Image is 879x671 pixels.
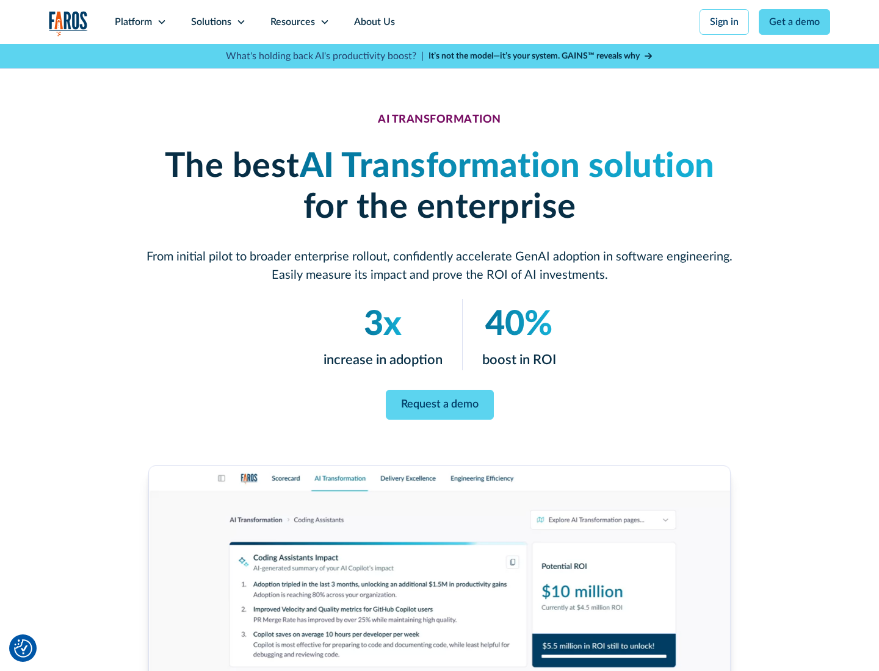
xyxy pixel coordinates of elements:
div: Platform [115,15,152,29]
a: Get a demo [759,9,830,35]
img: Revisit consent button [14,639,32,658]
em: 40% [485,307,552,342]
a: It’s not the model—it’s your system. GAINS™ reveals why [429,50,653,63]
div: AI TRANSFORMATION [378,113,501,127]
p: From initial pilot to broader enterprise rollout, confidently accelerate GenAI adoption in softwa... [146,248,733,284]
strong: The best [165,149,300,184]
div: Solutions [191,15,231,29]
p: What's holding back AI's productivity boost? | [226,49,424,63]
a: Sign in [700,9,749,35]
strong: It’s not the model—it’s your system. GAINS™ reveals why [429,52,640,60]
div: Resources [270,15,315,29]
a: Request a demo [386,390,494,420]
a: home [49,11,88,36]
img: Logo of the analytics and reporting company Faros. [49,11,88,36]
button: Cookie Settings [14,639,32,658]
em: AI Transformation solution [300,149,715,184]
p: boost in ROI [482,350,556,370]
p: increase in adoption [324,350,443,370]
strong: for the enterprise [303,190,576,224]
em: 3x [364,307,402,342]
